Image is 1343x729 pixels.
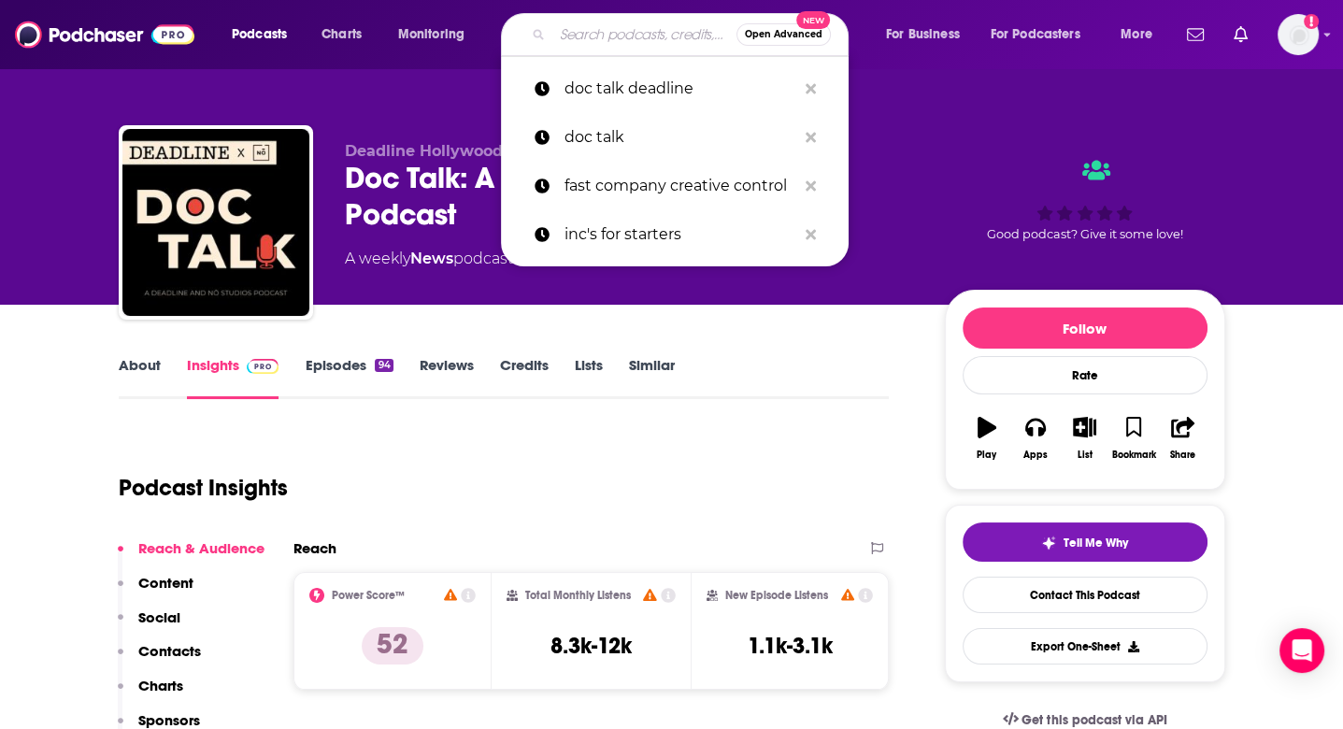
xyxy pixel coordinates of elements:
div: Search podcasts, credits, & more... [519,13,866,56]
div: 94 [375,359,393,372]
button: List [1060,405,1108,472]
div: A weekly podcast [345,248,513,270]
span: New [796,11,830,29]
svg: Add a profile image [1304,14,1319,29]
div: Open Intercom Messenger [1279,628,1324,673]
button: open menu [1107,20,1176,50]
h3: 1.1k-3.1k [748,632,833,660]
button: Play [963,405,1011,472]
button: tell me why sparkleTell Me Why [963,522,1207,562]
button: open menu [873,20,983,50]
button: Follow [963,307,1207,349]
h3: 8.3k-12k [550,632,632,660]
div: Bookmark [1111,450,1155,461]
h2: Total Monthly Listens [525,589,631,602]
div: List [1078,450,1093,461]
a: Show notifications dropdown [1226,19,1255,50]
span: Tell Me Why [1064,536,1128,550]
button: open menu [979,20,1107,50]
p: doc talk deadline [564,64,796,113]
div: Play [977,450,996,461]
p: Sponsors [138,711,200,729]
a: Episodes94 [305,356,393,399]
a: Lists [575,356,603,399]
span: Charts [321,21,362,48]
button: Apps [1011,405,1060,472]
p: Social [138,608,180,626]
a: Reviews [420,356,474,399]
a: fast company creative control [501,162,849,210]
span: For Business [886,21,960,48]
span: More [1121,21,1152,48]
span: Logged in as kkade [1278,14,1319,55]
input: Search podcasts, credits, & more... [552,20,736,50]
a: doc talk deadline [501,64,849,113]
a: doc talk [501,113,849,162]
img: Podchaser Pro [247,359,279,374]
a: Charts [309,20,373,50]
img: User Profile [1278,14,1319,55]
button: Bookmark [1109,405,1158,472]
a: News [410,250,453,267]
p: 52 [362,627,423,665]
img: Podchaser - Follow, Share and Rate Podcasts [15,17,194,52]
button: Export One-Sheet [963,628,1207,665]
a: InsightsPodchaser Pro [187,356,279,399]
p: fast company creative control [564,162,796,210]
button: open menu [219,20,311,50]
div: Apps [1023,450,1048,461]
button: Social [118,608,180,643]
p: Contacts [138,642,201,660]
button: Open AdvancedNew [736,23,831,46]
p: doc talk [564,113,796,162]
div: Rate [963,356,1207,394]
span: Open Advanced [745,30,822,39]
h2: Reach [293,539,336,557]
span: Monitoring [398,21,464,48]
h2: New Episode Listens [725,589,828,602]
img: Doc Talk: A Deadline and Nō Studios Podcast [122,129,309,316]
a: Similar [629,356,675,399]
p: Content [138,574,193,592]
h1: Podcast Insights [119,474,288,502]
span: Good podcast? Give it some love! [987,227,1183,241]
span: For Podcasters [991,21,1080,48]
p: Reach & Audience [138,539,264,557]
img: tell me why sparkle [1041,536,1056,550]
button: Show profile menu [1278,14,1319,55]
a: About [119,356,161,399]
a: Credits [500,356,549,399]
a: inc's for starters [501,210,849,259]
h2: Power Score™ [332,589,405,602]
div: Good podcast? Give it some love! [945,142,1225,258]
div: Share [1170,450,1195,461]
a: Contact This Podcast [963,577,1207,613]
button: Content [118,574,193,608]
span: Deadline Hollywood [345,142,503,160]
button: Charts [118,677,183,711]
button: Reach & Audience [118,539,264,574]
p: Charts [138,677,183,694]
a: Show notifications dropdown [1179,19,1211,50]
span: Podcasts [232,21,287,48]
p: inc's for starters [564,210,796,259]
button: Share [1158,405,1207,472]
button: open menu [385,20,489,50]
button: Contacts [118,642,201,677]
span: Get this podcast via API [1022,712,1166,728]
